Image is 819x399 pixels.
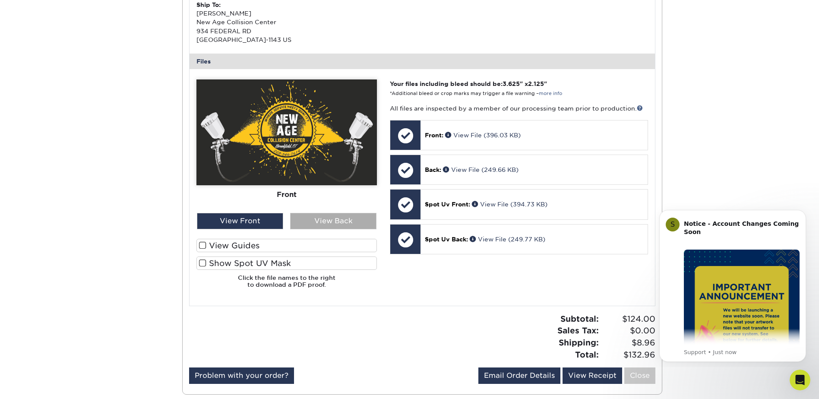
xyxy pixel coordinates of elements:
[539,91,562,96] a: more info
[390,91,562,96] small: *Additional bleed or crop marks may trigger a file warning –
[575,350,599,359] strong: Total:
[425,201,470,208] span: Spot Uv Front:
[196,256,377,270] label: Show Spot UV Mask
[601,325,655,337] span: $0.00
[445,132,521,139] a: View File (396.03 KB)
[190,54,655,69] div: Files
[390,104,648,113] p: All files are inspected by a member of our processing team prior to production.
[503,80,520,87] span: 3.625
[790,370,810,390] iframe: Intercom live chat
[425,236,468,243] span: Spot Uv Back:
[601,313,655,325] span: $124.00
[557,326,599,335] strong: Sales Tax:
[563,367,622,384] a: View Receipt
[196,274,377,295] h6: Click the file names to the right to download a PDF proof.
[197,213,283,229] div: View Front
[624,367,655,384] a: Close
[470,236,545,243] a: View File (249.77 KB)
[290,213,376,229] div: View Back
[560,314,599,323] strong: Subtotal:
[196,0,422,44] div: [PERSON_NAME] New Age Collision Center 934 FEDERAL RD [GEOGRAPHIC_DATA]-1143 US
[189,367,294,384] a: Problem with your order?
[646,202,819,367] iframe: Intercom notifications message
[528,80,544,87] span: 2.125
[472,201,547,208] a: View File (394.73 KB)
[425,166,441,173] span: Back:
[559,338,599,347] strong: Shipping:
[601,337,655,349] span: $8.96
[601,349,655,361] span: $132.96
[478,367,560,384] a: Email Order Details
[196,1,221,8] strong: Ship To:
[443,166,519,173] a: View File (249.66 KB)
[196,185,377,204] div: Front
[390,80,547,87] strong: Your files including bleed should be: " x "
[425,132,443,139] span: Front:
[196,239,377,252] label: View Guides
